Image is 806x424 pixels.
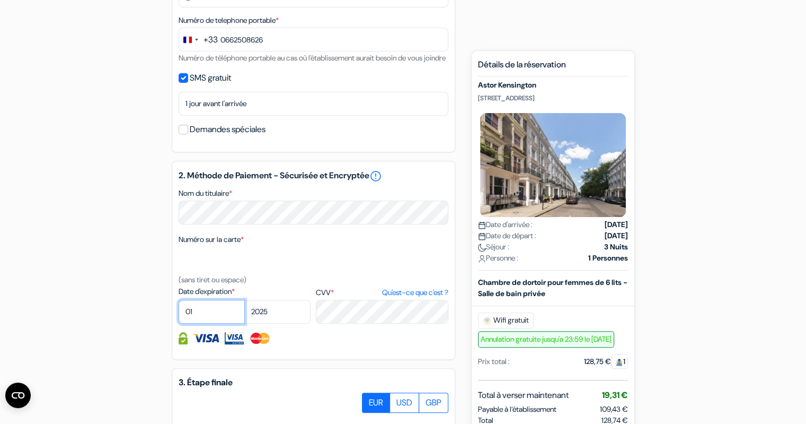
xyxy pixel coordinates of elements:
[478,244,486,252] img: moon.svg
[605,230,628,241] strong: [DATE]
[615,358,623,366] img: guest.svg
[193,332,219,344] img: Visa
[478,221,486,229] img: calendar.svg
[611,354,628,369] span: 1
[362,393,390,413] label: EUR
[478,59,628,76] h5: Détails de la réservation
[478,404,556,415] span: Payable à l’établissement
[478,94,628,102] p: [STREET_ADDRESS]
[478,81,628,90] h5: Astor Kensington
[190,122,265,137] label: Demandes spéciales
[179,332,188,344] img: Information de carte de crédit entièrement encryptée et sécurisée
[478,232,486,240] img: calendar.svg
[179,377,448,387] h5: 3. Étape finale
[478,219,533,230] span: Date d'arrivée :
[419,393,448,413] label: GBP
[478,253,518,264] span: Personne :
[179,53,446,63] small: Numéro de téléphone portable au cas où l'établissement aurait besoin de vous joindre
[584,356,628,367] div: 128,75 €
[588,253,628,264] strong: 1 Personnes
[478,313,534,328] span: Wifi gratuit
[362,393,448,413] div: Basic radio toggle button group
[179,15,279,26] label: Numéro de telephone portable
[5,383,31,408] button: Open CMP widget
[179,28,218,51] button: Change country, selected France (+33)
[179,234,244,245] label: Numéro sur la carte
[382,287,448,298] a: Qu'est-ce que c'est ?
[179,188,232,199] label: Nom du titulaire
[190,71,231,85] label: SMS gratuit
[600,404,628,414] span: 109,43 €
[179,275,246,284] small: (sans tiret ou espace)
[478,230,536,241] span: Date de départ :
[179,286,311,297] label: Date d'expiration
[483,316,491,325] img: free_wifi.svg
[369,170,382,183] a: error_outline
[316,287,448,298] label: CVV
[602,390,628,401] span: 19,31 €
[478,255,486,263] img: user_icon.svg
[179,28,448,51] input: 6 12 34 56 78
[389,393,419,413] label: USD
[225,332,244,344] img: Visa Electron
[604,241,628,253] strong: 3 Nuits
[478,356,510,367] div: Prix total :
[203,33,218,46] div: +33
[478,389,569,402] span: Total à verser maintenant
[249,332,271,344] img: Master Card
[478,331,614,348] span: Annulation gratuite jusqu'a 23:59 le [DATE]
[605,219,628,230] strong: [DATE]
[478,241,509,253] span: Séjour :
[478,278,627,298] b: Chambre de dortoir pour femmes de 6 lits - Salle de bain privée
[179,170,448,183] h5: 2. Méthode de Paiement - Sécurisée et Encryptée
